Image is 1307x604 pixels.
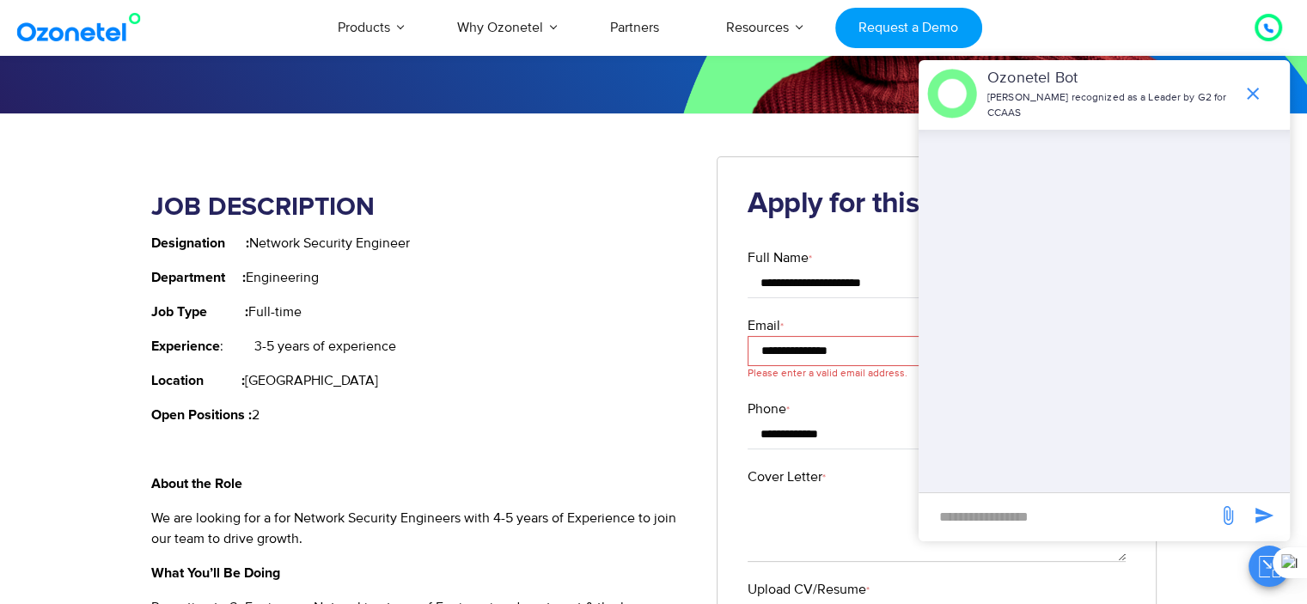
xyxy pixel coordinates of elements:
label: Email [748,315,1126,336]
strong: Job Type : [151,305,248,319]
strong: Designation : [151,236,249,250]
label: Cover Letter [748,467,1126,487]
strong: Experience [151,339,220,353]
a: Request a Demo [835,8,982,48]
p: Network Security Engineer [151,233,692,253]
img: header [927,69,977,119]
label: Full Name [748,247,1126,268]
strong: Department : [151,271,246,284]
div: new-msg-input [927,502,1209,533]
p: Full-time [151,302,692,322]
p: Ozonetel Bot [987,67,1234,90]
p: : 3-5 years of experience [151,336,692,357]
div: Please enter a valid email address. [748,366,1126,381]
label: Phone [748,399,1126,419]
strong: JOB DESCRIPTION [151,194,375,220]
strong: What You’ll Be Doing [151,566,280,580]
p: 2 [151,405,692,425]
h2: Apply for this position [748,187,1126,222]
strong: Open Positions : [151,408,252,422]
p: [GEOGRAPHIC_DATA] [151,370,692,391]
strong: Location : [151,374,245,387]
button: Close chat [1249,546,1290,587]
span: send message [1247,498,1281,533]
span: end chat or minimize [1236,76,1270,111]
p: [PERSON_NAME] recognized as a Leader by G2 for CCAAS [987,90,1234,121]
strong: About the Role [151,477,242,491]
label: Upload CV/Resume [748,579,1126,600]
span: send message [1211,498,1245,533]
p: Engineering [151,267,692,288]
p: We are looking for a for Network Security Engineers with 4-5 years of Experience to join our team... [151,508,692,549]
